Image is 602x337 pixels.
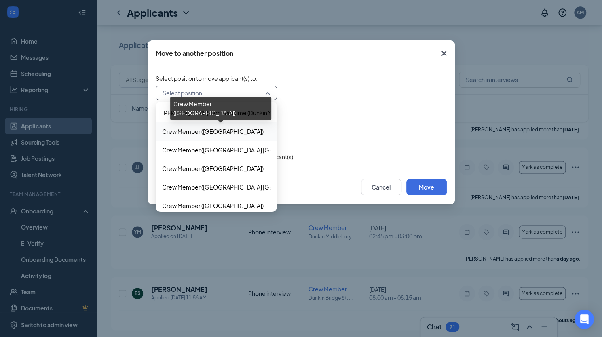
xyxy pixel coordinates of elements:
[361,179,401,195] button: Cancel
[170,97,271,120] div: Crew Member ([GEOGRAPHIC_DATA])
[162,145,323,154] span: Crew Member ([GEOGRAPHIC_DATA] [GEOGRAPHIC_DATA])
[162,127,264,136] span: Crew Member ([GEOGRAPHIC_DATA])
[162,164,264,173] span: Crew Member ([GEOGRAPHIC_DATA])
[162,201,264,210] span: Crew Member ([GEOGRAPHIC_DATA])
[162,108,294,117] span: [PERSON_NAME] 4am start time (Dunkin Yalesville)
[575,310,594,329] div: Open Intercom Messenger
[156,113,447,121] span: Select stage to move applicant(s) to :
[156,49,233,58] div: Move to another position
[162,183,323,192] span: Crew Member ([GEOGRAPHIC_DATA] [GEOGRAPHIC_DATA])
[156,74,447,82] span: Select position to move applicant(s) to :
[433,40,455,66] button: Close
[439,48,449,58] svg: Cross
[406,179,447,195] button: Move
